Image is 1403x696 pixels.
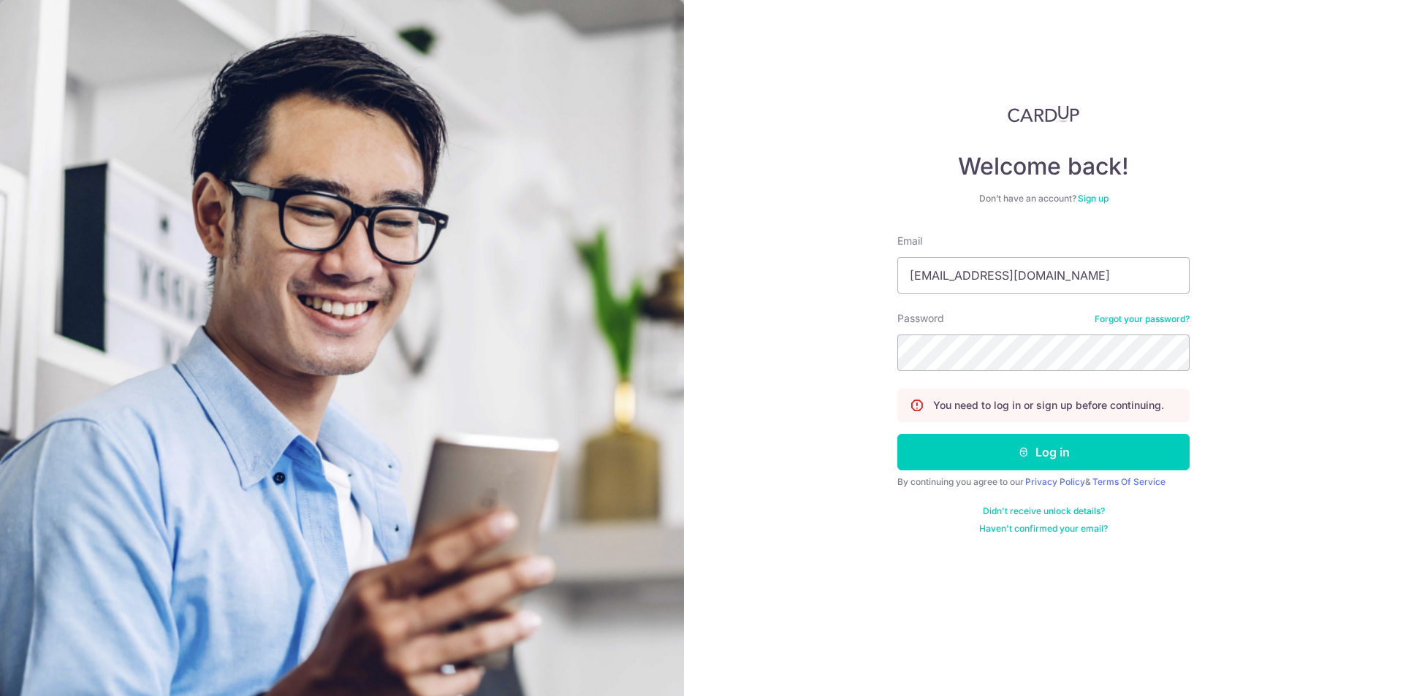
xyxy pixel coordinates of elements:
[897,434,1190,470] button: Log in
[897,476,1190,488] div: By continuing you agree to our &
[1095,313,1190,325] a: Forgot your password?
[1025,476,1085,487] a: Privacy Policy
[1160,344,1178,362] keeper-lock: Open Keeper Popup
[1008,105,1079,123] img: CardUp Logo
[897,234,922,248] label: Email
[897,193,1190,204] div: Don’t have an account?
[979,523,1108,535] a: Haven't confirmed your email?
[983,505,1105,517] a: Didn't receive unlock details?
[1092,476,1166,487] a: Terms Of Service
[1078,193,1109,204] a: Sign up
[933,398,1164,413] p: You need to log in or sign up before continuing.
[897,257,1190,294] input: Enter your Email
[897,311,944,326] label: Password
[897,152,1190,181] h4: Welcome back!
